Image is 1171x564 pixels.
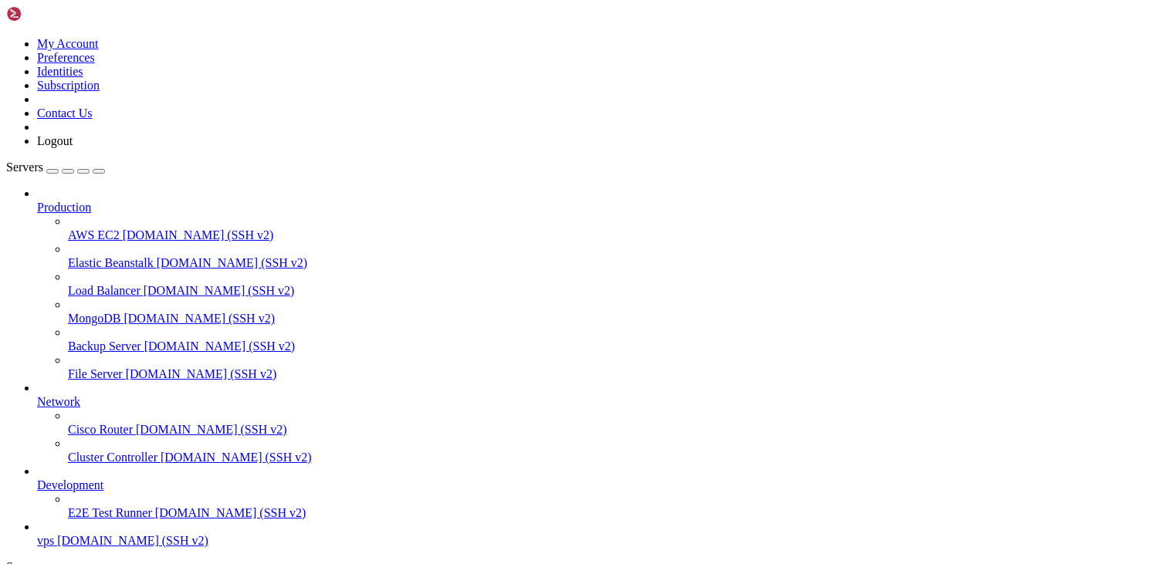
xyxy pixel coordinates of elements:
a: Contact Us [37,106,93,120]
a: Development [37,478,1165,492]
span: Development [37,478,103,491]
span: File Server [68,367,123,380]
span: MongoDB [68,312,120,325]
a: File Server [DOMAIN_NAME] (SSH v2) [68,367,1165,381]
a: Load Balancer [DOMAIN_NAME] (SSH v2) [68,284,1165,298]
a: Production [37,201,1165,214]
li: AWS EC2 [DOMAIN_NAME] (SSH v2) [68,214,1165,242]
a: Identities [37,65,83,78]
a: My Account [37,37,99,50]
span: Backup Server [68,339,141,353]
a: vps [DOMAIN_NAME] (SSH v2) [37,534,1165,548]
span: AWS EC2 [68,228,120,241]
li: E2E Test Runner [DOMAIN_NAME] (SSH v2) [68,492,1165,520]
li: Cluster Controller [DOMAIN_NAME] (SSH v2) [68,437,1165,464]
a: Servers [6,160,105,174]
img: Shellngn [6,6,95,22]
a: Logout [37,134,73,147]
span: [DOMAIN_NAME] (SSH v2) [57,534,208,547]
li: Elastic Beanstalk [DOMAIN_NAME] (SSH v2) [68,242,1165,270]
a: AWS EC2 [DOMAIN_NAME] (SSH v2) [68,228,1165,242]
span: [DOMAIN_NAME] (SSH v2) [161,451,312,464]
a: MongoDB [DOMAIN_NAME] (SSH v2) [68,312,1165,326]
span: [DOMAIN_NAME] (SSH v2) [157,256,308,269]
a: E2E Test Runner [DOMAIN_NAME] (SSH v2) [68,506,1165,520]
a: Preferences [37,51,95,64]
a: Subscription [37,79,100,92]
span: vps [37,534,54,547]
span: [DOMAIN_NAME] (SSH v2) [123,228,274,241]
span: [DOMAIN_NAME] (SSH v2) [124,312,275,325]
span: [DOMAIN_NAME] (SSH v2) [144,284,295,297]
span: Servers [6,160,43,174]
li: vps [DOMAIN_NAME] (SSH v2) [37,520,1165,548]
li: Production [37,187,1165,381]
li: File Server [DOMAIN_NAME] (SSH v2) [68,353,1165,381]
a: Elastic Beanstalk [DOMAIN_NAME] (SSH v2) [68,256,1165,270]
span: Load Balancer [68,284,140,297]
span: [DOMAIN_NAME] (SSH v2) [144,339,296,353]
span: [DOMAIN_NAME] (SSH v2) [155,506,306,519]
li: Load Balancer [DOMAIN_NAME] (SSH v2) [68,270,1165,298]
span: Production [37,201,91,214]
a: Cisco Router [DOMAIN_NAME] (SSH v2) [68,423,1165,437]
a: Network [37,395,1165,409]
span: Elastic Beanstalk [68,256,154,269]
li: Network [37,381,1165,464]
li: MongoDB [DOMAIN_NAME] (SSH v2) [68,298,1165,326]
a: Cluster Controller [DOMAIN_NAME] (SSH v2) [68,451,1165,464]
li: Cisco Router [DOMAIN_NAME] (SSH v2) [68,409,1165,437]
span: E2E Test Runner [68,506,152,519]
span: Network [37,395,80,408]
li: Development [37,464,1165,520]
span: Cisco Router [68,423,133,436]
li: Backup Server [DOMAIN_NAME] (SSH v2) [68,326,1165,353]
span: Cluster Controller [68,451,157,464]
span: [DOMAIN_NAME] (SSH v2) [126,367,277,380]
a: Backup Server [DOMAIN_NAME] (SSH v2) [68,339,1165,353]
span: [DOMAIN_NAME] (SSH v2) [136,423,287,436]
